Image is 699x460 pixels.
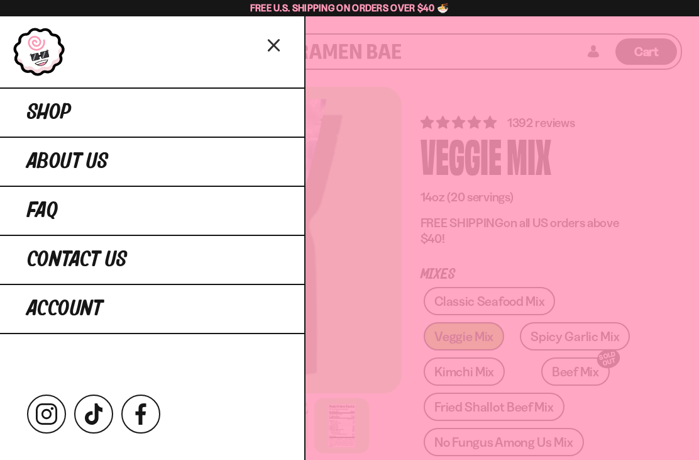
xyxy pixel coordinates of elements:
[27,150,108,173] span: About Us
[263,33,285,55] button: Close menu
[27,298,102,320] span: Account
[27,199,58,222] span: FAQ
[250,2,449,14] span: Free U.S. Shipping on Orders over $40 🍜
[27,101,71,124] span: Shop
[27,249,127,271] span: Contact Us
